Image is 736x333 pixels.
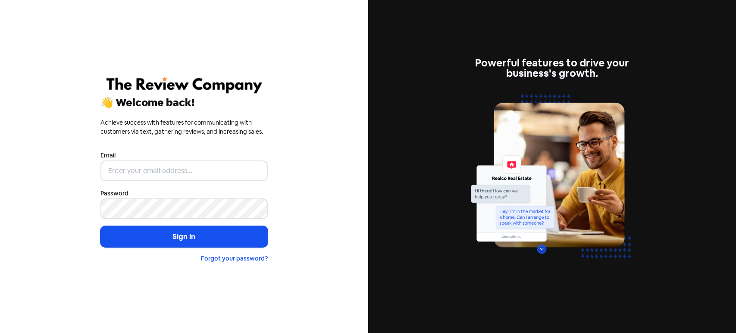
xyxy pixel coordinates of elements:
button: Sign in [100,226,268,248]
label: Email [100,151,116,160]
img: web-chat [468,89,636,275]
div: Powerful features to drive your business's growth. [468,58,636,79]
label: Password [100,189,128,198]
div: Achieve success with features for communicating with customers via text, gathering reviews, and i... [100,118,268,136]
a: Forgot your password? [201,254,268,262]
input: Enter your email address... [100,160,268,181]
div: 👋 Welcome back! [100,97,268,108]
